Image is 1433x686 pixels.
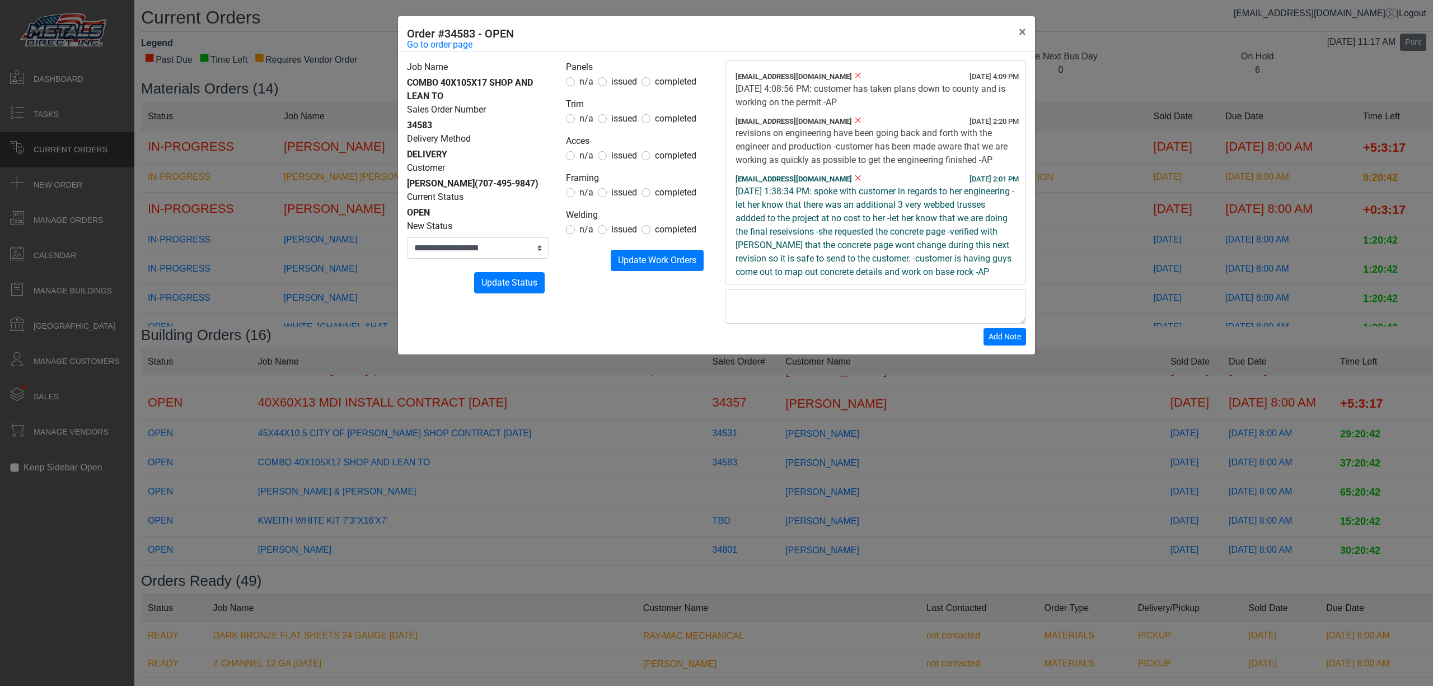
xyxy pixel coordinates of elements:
[407,206,549,220] div: OPEN
[618,255,696,265] span: Update Work Orders
[407,161,445,175] label: Customer
[566,208,708,223] legend: Welding
[655,187,696,198] span: completed
[611,224,637,235] span: issued
[736,82,1015,109] div: [DATE] 4:08:56 PM: customer has taken plans down to county and is working on the permit -AP
[579,76,593,87] span: n/a
[1010,16,1035,48] button: Close
[579,187,593,198] span: n/a
[736,117,852,125] span: [EMAIL_ADDRESS][DOMAIN_NAME]
[407,60,448,74] label: Job Name
[970,174,1019,185] div: [DATE] 2:01 PM
[611,150,637,161] span: issued
[407,177,549,190] div: [PERSON_NAME]
[736,72,852,81] span: [EMAIL_ADDRESS][DOMAIN_NAME]
[474,272,545,293] button: Update Status
[989,332,1021,341] span: Add Note
[579,150,593,161] span: n/a
[579,224,593,235] span: n/a
[736,175,852,183] span: [EMAIL_ADDRESS][DOMAIN_NAME]
[655,113,696,124] span: completed
[407,190,463,204] label: Current Status
[970,71,1019,82] div: [DATE] 4:09 PM
[579,113,593,124] span: n/a
[407,220,452,233] label: New Status
[611,187,637,198] span: issued
[407,119,549,132] div: 34583
[566,97,708,112] legend: Trim
[984,328,1026,346] button: Add Note
[566,60,708,75] legend: Panels
[611,250,704,271] button: Update Work Orders
[655,76,696,87] span: completed
[407,148,549,161] div: DELIVERY
[407,132,471,146] label: Delivery Method
[407,103,486,116] label: Sales Order Number
[566,134,708,149] legend: Acces
[970,116,1019,127] div: [DATE] 2:20 PM
[736,127,1015,167] div: revisions on engineering have been going back and forth with the engineer and production -custome...
[481,277,537,288] span: Update Status
[407,25,514,42] h5: Order #34583 - OPEN
[407,38,472,52] a: Go to order page
[655,150,696,161] span: completed
[736,185,1015,279] div: [DATE] 1:38:34 PM: spoke with customer in regards to her engineering -let her know that there was...
[566,171,708,186] legend: Framing
[611,113,637,124] span: issued
[611,76,637,87] span: issued
[407,77,533,101] span: COMBO 40X105X17 SHOP AND LEAN TO
[475,178,538,189] span: (707-495-9847)
[655,224,696,235] span: completed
